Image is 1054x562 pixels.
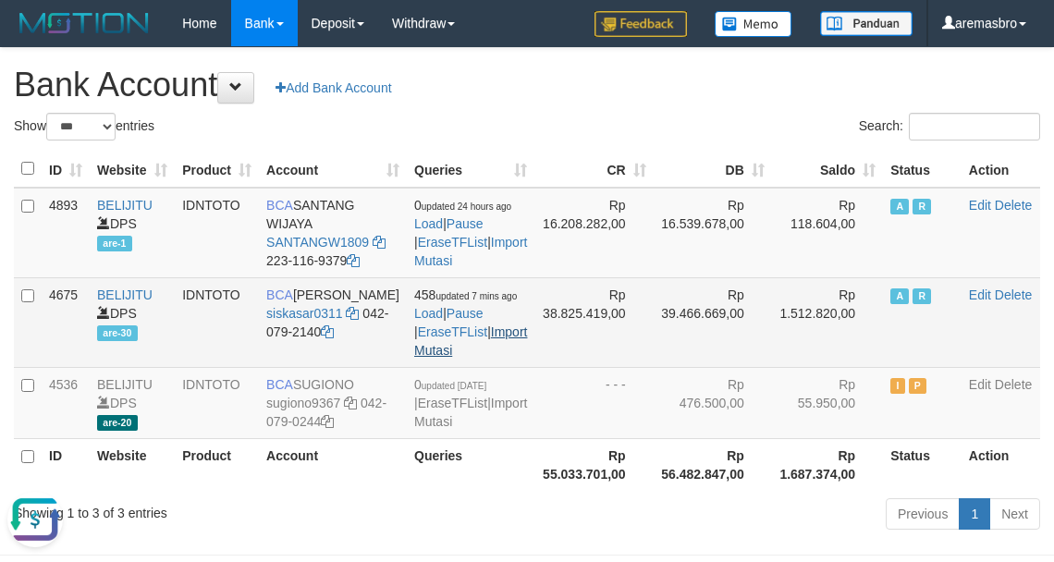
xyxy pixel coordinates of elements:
[534,277,653,367] td: Rp 38.825.419,00
[414,306,443,321] a: Load
[7,7,63,63] button: Open LiveChat chat widget
[175,188,259,278] td: IDNTOTO
[534,188,653,278] td: Rp 16.208.282,00
[97,325,138,341] span: are-30
[883,151,962,188] th: Status
[418,396,487,410] a: EraseTFList
[654,151,772,188] th: DB: activate to sort column ascending
[90,367,175,438] td: DPS
[654,188,772,278] td: Rp 16.539.678,00
[259,367,407,438] td: SUGIONO 042-079-0244
[772,277,883,367] td: Rp 1.512.820,00
[347,253,360,268] a: Copy 2231169379 to clipboard
[969,198,991,213] a: Edit
[534,438,653,491] th: Rp 55.033.701,00
[321,324,334,339] a: Copy 0420792140 to clipboard
[772,367,883,438] td: Rp 55.950,00
[414,287,517,302] span: 458
[883,438,962,491] th: Status
[266,198,293,213] span: BCA
[266,396,340,410] a: sugiono9367
[42,188,90,278] td: 4893
[97,287,153,302] a: BELIJITU
[14,67,1040,104] h1: Bank Account
[414,198,527,268] span: | | |
[259,151,407,188] th: Account: activate to sort column ascending
[820,11,913,36] img: panduan.png
[890,378,905,394] span: Inactive
[909,378,927,394] span: Paused
[14,9,154,37] img: MOTION_logo.png
[654,277,772,367] td: Rp 39.466.669,00
[422,381,486,391] span: updated [DATE]
[859,113,1040,140] label: Search:
[414,235,527,268] a: Import Mutasi
[890,288,909,304] span: Active
[42,367,90,438] td: 4536
[414,324,527,358] a: Import Mutasi
[913,199,931,214] span: Running
[886,498,960,530] a: Previous
[959,498,990,530] a: 1
[42,151,90,188] th: ID: activate to sort column ascending
[890,199,909,214] span: Active
[259,438,407,491] th: Account
[435,291,517,301] span: updated 7 mins ago
[42,438,90,491] th: ID
[97,377,153,392] a: BELIJITU
[414,198,511,213] span: 0
[175,277,259,367] td: IDNTOTO
[407,151,534,188] th: Queries: activate to sort column ascending
[772,438,883,491] th: Rp 1.687.374,00
[422,202,511,212] span: updated 24 hours ago
[447,306,484,321] a: Pause
[772,188,883,278] td: Rp 118.604,00
[418,324,487,339] a: EraseTFList
[995,287,1032,302] a: Delete
[90,188,175,278] td: DPS
[962,151,1040,188] th: Action
[534,367,653,438] td: - - -
[175,367,259,438] td: IDNTOTO
[594,11,687,37] img: Feedback.jpg
[266,306,343,321] a: siskasar0311
[969,287,991,302] a: Edit
[995,198,1032,213] a: Delete
[344,396,357,410] a: Copy sugiono9367 to clipboard
[90,438,175,491] th: Website
[989,498,1040,530] a: Next
[909,113,1040,140] input: Search:
[266,377,293,392] span: BCA
[969,377,991,392] a: Edit
[175,438,259,491] th: Product
[414,377,527,429] span: | |
[42,277,90,367] td: 4675
[97,236,132,251] span: are-1
[414,377,486,392] span: 0
[414,396,527,429] a: Import Mutasi
[995,377,1032,392] a: Delete
[97,415,138,431] span: are-20
[266,235,369,250] a: SANTANGW1809
[263,72,403,104] a: Add Bank Account
[97,198,153,213] a: BELIJITU
[418,235,487,250] a: EraseTFList
[534,151,653,188] th: CR: activate to sort column ascending
[913,288,931,304] span: Running
[259,277,407,367] td: [PERSON_NAME] 042-079-2140
[90,277,175,367] td: DPS
[772,151,883,188] th: Saldo: activate to sort column ascending
[346,306,359,321] a: Copy siskasar0311 to clipboard
[414,216,443,231] a: Load
[266,287,293,302] span: BCA
[321,414,334,429] a: Copy 0420790244 to clipboard
[715,11,792,37] img: Button%20Memo.svg
[654,367,772,438] td: Rp 476.500,00
[654,438,772,491] th: Rp 56.482.847,00
[414,287,527,358] span: | | |
[373,235,386,250] a: Copy SANTANGW1809 to clipboard
[14,113,154,140] label: Show entries
[407,438,534,491] th: Queries
[14,496,425,522] div: Showing 1 to 3 of 3 entries
[447,216,484,231] a: Pause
